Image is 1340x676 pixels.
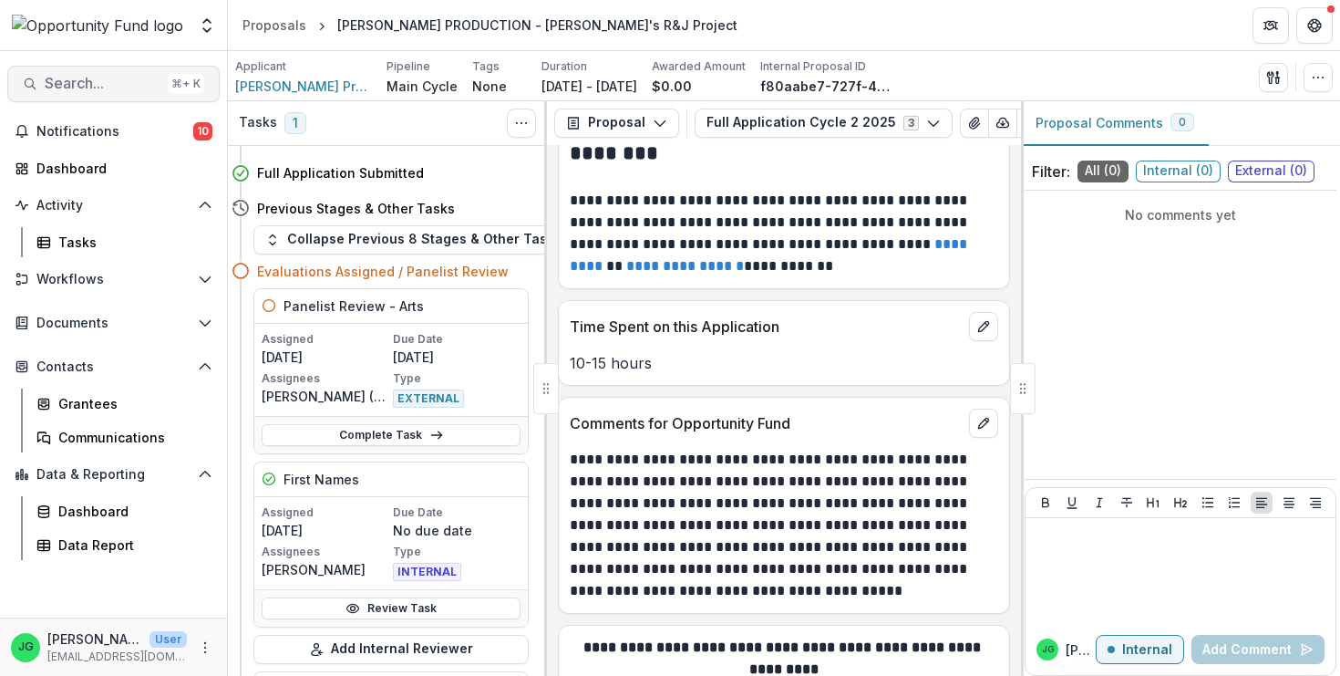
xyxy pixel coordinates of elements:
[36,467,191,483] span: Data & Reporting
[1223,492,1245,514] button: Ordered List
[393,390,464,408] span: EXTERNAL
[1077,161,1129,182] span: All ( 0 )
[283,296,424,316] h5: Panelist Review - Arts
[262,560,389,579] p: [PERSON_NAME]
[1032,205,1329,224] p: No comments yet
[1251,492,1273,514] button: Align Left
[58,394,205,413] div: Grantees
[541,77,637,96] p: [DATE] - [DATE]
[262,331,389,348] p: Assigned
[262,370,389,387] p: Assignees
[149,631,187,648] p: User
[242,16,306,35] div: Proposals
[1228,161,1314,182] span: External ( 0 )
[1032,161,1070,182] p: Filter:
[393,504,521,521] p: Due Date
[393,563,461,581] span: INTERNAL
[541,58,587,75] p: Duration
[1278,492,1300,514] button: Align Center
[7,66,220,102] button: Search...
[253,635,529,664] button: Add Internal Reviewer
[194,7,220,44] button: Open entity switcher
[1304,492,1326,514] button: Align Right
[29,530,220,560] a: Data Report
[1088,492,1110,514] button: Italicize
[695,109,953,138] button: Full Application Cycle 2 20253
[36,124,193,140] span: Notifications
[7,460,220,489] button: Open Data & Reporting
[36,272,191,287] span: Workflows
[507,109,536,138] button: Toggle View Cancelled Tasks
[235,12,314,38] a: Proposals
[1061,492,1083,514] button: Underline
[257,262,509,281] h4: Evaluations Assigned / Panelist Review
[7,308,220,338] button: Open Documents
[262,424,521,446] a: Complete Task
[393,521,521,540] p: No due date
[193,122,212,140] span: 10
[969,409,998,438] button: edit
[1096,635,1184,664] button: Internal
[337,16,737,35] div: [PERSON_NAME] PRODUCTION - [PERSON_NAME]'s R&J Project
[262,521,389,540] p: [DATE]
[1197,492,1219,514] button: Bullet List
[1191,635,1325,664] button: Add Comment
[387,58,430,75] p: Pipeline
[283,470,359,489] h5: First Names
[760,58,866,75] p: Internal Proposal ID
[1042,645,1054,654] div: Jake Goodman
[1136,161,1221,182] span: Internal ( 0 )
[1116,492,1138,514] button: Strike
[7,352,220,381] button: Open Contacts
[29,422,220,452] a: Communications
[570,352,998,374] p: 10-15 hours
[257,163,424,182] h4: Full Application Submitted
[393,348,521,367] p: [DATE]
[1035,492,1057,514] button: Bold
[235,77,372,96] span: [PERSON_NAME] Production
[58,502,205,521] div: Dashboard
[393,544,521,560] p: Type
[7,265,220,294] button: Open Workflows
[7,117,220,146] button: Notifications10
[652,77,692,96] p: $0.00
[262,598,521,619] a: Review Task
[36,198,191,213] span: Activity
[960,109,989,138] button: View Attached Files
[235,12,745,38] nav: breadcrumb
[1170,492,1191,514] button: Heading 2
[1122,642,1172,658] p: Internal
[387,77,458,96] p: Main Cycle
[7,191,220,220] button: Open Activity
[1296,7,1333,44] button: Get Help
[1142,492,1164,514] button: Heading 1
[45,75,160,92] span: Search...
[1252,7,1289,44] button: Partners
[47,629,142,649] p: [PERSON_NAME]
[47,649,187,665] p: [EMAIL_ADDRESS][DOMAIN_NAME]
[168,74,204,94] div: ⌘ + K
[58,536,205,555] div: Data Report
[36,359,191,375] span: Contacts
[58,233,205,252] div: Tasks
[1066,640,1096,660] p: [PERSON_NAME]
[36,316,191,331] span: Documents
[570,412,962,434] p: Comments for Opportunity Fund
[570,316,962,338] p: Time Spent on this Application
[239,115,277,130] h3: Tasks
[58,428,205,447] div: Communications
[262,348,389,367] p: [DATE]
[760,77,897,96] p: f80aabe7-727f-4a72-9fa3-da1a5414ab14
[12,15,183,36] img: Opportunity Fund logo
[253,225,573,255] button: Collapse Previous 8 Stages & Other Tasks
[194,637,216,659] button: More
[969,312,998,341] button: edit
[1179,116,1186,129] span: 0
[1016,109,1046,138] button: Edit as form
[7,153,220,183] a: Dashboard
[262,387,389,406] p: [PERSON_NAME] ([EMAIL_ADDRESS][DOMAIN_NAME])
[235,58,286,75] p: Applicant
[36,159,205,178] div: Dashboard
[472,58,500,75] p: Tags
[262,544,389,560] p: Assignees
